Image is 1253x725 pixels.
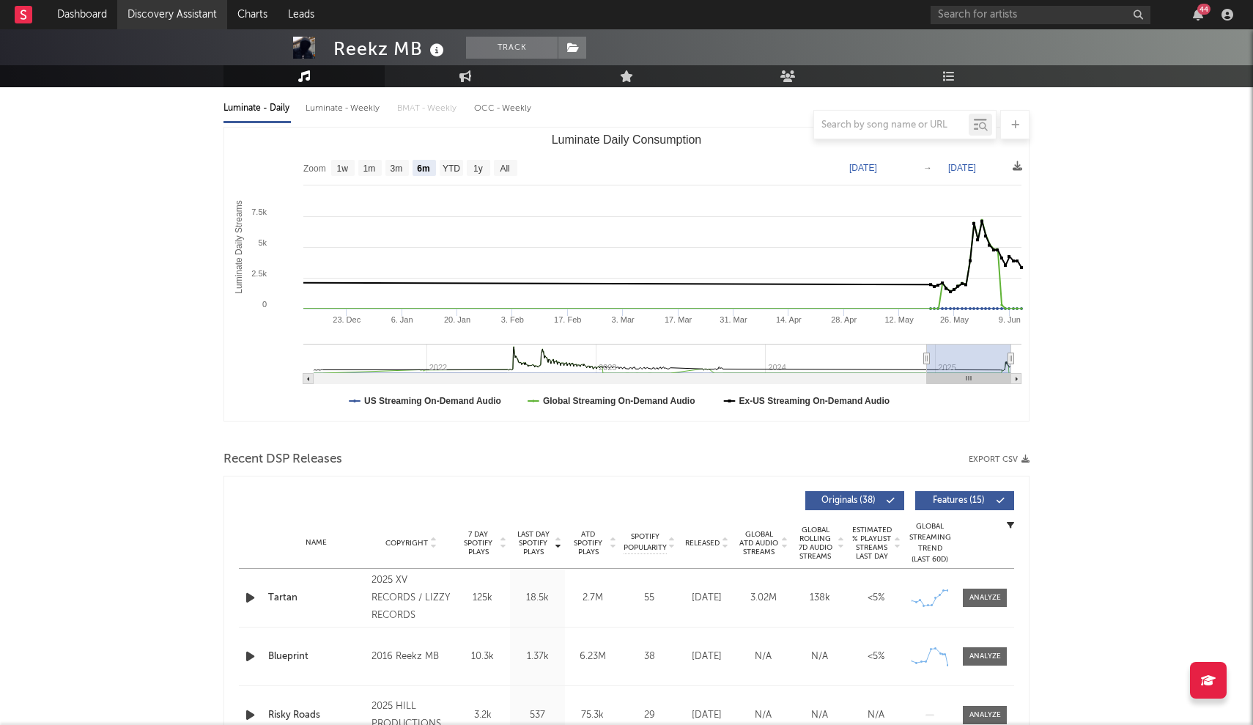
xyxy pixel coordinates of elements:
button: Export CSV [969,455,1030,464]
div: 29 [624,708,675,723]
div: 55 [624,591,675,606]
text: 3. Feb [501,315,524,324]
div: Luminate - Daily [223,96,291,121]
text: 31. Mar [720,315,747,324]
span: Global ATD Audio Streams [739,530,779,556]
div: 10.3k [459,649,506,664]
div: <5% [851,649,901,664]
input: Search for artists [931,6,1150,24]
text: 1y [473,163,483,174]
div: 2025 XV RECORDS / LIZZY RECORDS [372,572,451,625]
div: [DATE] [682,649,731,664]
div: [DATE] [682,708,731,723]
span: Recent DSP Releases [223,451,342,468]
text: 6. Jan [391,315,413,324]
text: 1m [363,163,376,174]
text: Zoom [303,163,326,174]
div: 537 [514,708,561,723]
text: 23. Dec [333,315,361,324]
div: 125k [459,591,506,606]
span: Originals ( 38 ) [815,496,882,505]
span: Copyright [385,539,428,548]
div: Reekz MB [333,37,448,61]
span: Global Rolling 7D Audio Streams [795,526,835,561]
text: 20. Jan [444,315,470,324]
span: 7 Day Spotify Plays [459,530,498,556]
text: 7.5k [251,207,267,216]
text: YTD [443,163,460,174]
text: 3. Mar [612,315,635,324]
div: 6.23M [569,649,616,664]
text: 12. May [885,315,914,324]
span: Estimated % Playlist Streams Last Day [851,526,892,561]
text: 1w [337,163,349,174]
span: Spotify Popularity [624,531,667,553]
text: [DATE] [948,163,976,173]
text: 17. Mar [665,315,692,324]
div: N/A [795,649,844,664]
div: 3.02M [739,591,788,606]
text: 3m [391,163,403,174]
text: US Streaming On-Demand Audio [364,396,501,406]
span: Features ( 15 ) [925,496,992,505]
text: 28. Apr [831,315,857,324]
text: All [500,163,509,174]
text: 9. Jun [999,315,1021,324]
text: 5k [258,238,267,247]
text: Luminate Daily Consumption [552,133,702,146]
text: 17. Feb [554,315,581,324]
text: 26. May [940,315,969,324]
div: 3.2k [459,708,506,723]
input: Search by song name or URL [814,119,969,131]
text: Global Streaming On-Demand Audio [543,396,695,406]
div: <5% [851,591,901,606]
text: 2.5k [251,269,267,278]
div: 2.7M [569,591,616,606]
div: 38 [624,649,675,664]
text: Ex-US Streaming On-Demand Audio [739,396,890,406]
div: Global Streaming Trend (Last 60D) [908,521,952,565]
span: ATD Spotify Plays [569,530,607,556]
span: Last Day Spotify Plays [514,530,552,556]
button: Originals(38) [805,491,904,510]
div: N/A [739,649,788,664]
div: 138k [795,591,844,606]
div: [DATE] [682,591,731,606]
a: Risky Roads [268,708,364,723]
div: 44 [1197,4,1211,15]
div: OCC - Weekly [474,96,533,121]
div: Luminate - Weekly [306,96,382,121]
div: 2016 Reekz MB [372,648,451,666]
div: N/A [851,708,901,723]
text: → [923,163,932,173]
div: Name [268,537,364,548]
svg: Luminate Daily Consumption [224,128,1029,421]
div: 18.5k [514,591,561,606]
button: Track [466,37,558,59]
text: 0 [262,300,267,309]
span: Released [685,539,720,548]
text: [DATE] [849,163,877,173]
div: 75.3k [569,708,616,723]
text: Luminate Daily Streams [234,200,244,293]
a: Tartan [268,591,364,606]
button: Features(15) [915,491,1014,510]
text: 6m [417,163,429,174]
a: Blueprint [268,649,364,664]
button: 44 [1193,9,1203,21]
div: 1.37k [514,649,561,664]
div: N/A [739,708,788,723]
text: 14. Apr [776,315,802,324]
div: N/A [795,708,844,723]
